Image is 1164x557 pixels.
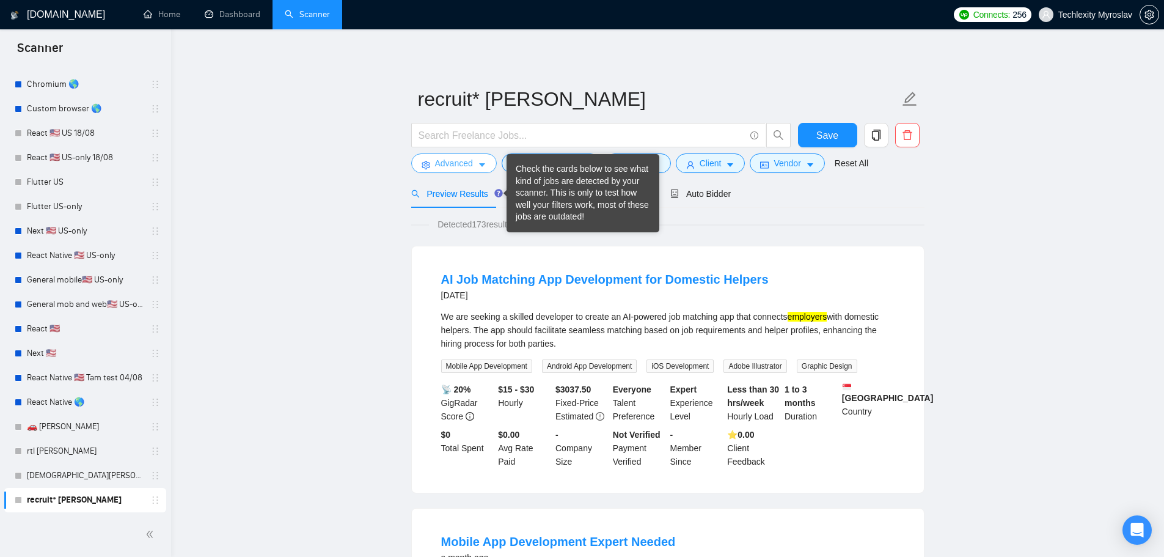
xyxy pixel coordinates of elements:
[150,251,160,260] span: holder
[411,189,499,199] span: Preview Results
[27,170,143,194] a: Flutter US
[613,385,651,394] b: Everyone
[1042,10,1050,19] span: user
[865,130,888,141] span: copy
[496,428,553,468] div: Avg Rate Paid
[411,153,497,173] button: settingAdvancedcaret-down
[725,383,782,423] div: Hourly Load
[516,163,650,223] div: Check the cards below to see what kind of jobs are detected by your scanner. This is only to test...
[785,385,816,408] b: 1 to 3 months
[435,157,473,170] span: Advanced
[441,288,769,303] div: [DATE]
[610,383,668,423] div: Talent Preference
[670,385,697,394] b: Expert
[429,218,579,231] span: Detected 173 results (0.94 seconds)
[441,360,532,373] span: Mobile App Development
[27,390,143,415] a: React Native 🌎
[27,97,143,121] a: Custom browser 🌎
[798,123,857,147] button: Save
[150,153,160,163] span: holder
[806,160,814,169] span: caret-down
[727,385,779,408] b: Less than 30 hrs/week
[542,360,637,373] span: Android App Development
[668,383,725,423] div: Experience Level
[27,72,143,97] a: Chromium 🌎
[498,385,534,394] b: $15 - $30
[150,397,160,407] span: holder
[767,130,790,141] span: search
[478,160,486,169] span: caret-down
[902,91,918,107] span: edit
[725,428,782,468] div: Client Feedback
[1140,10,1159,20] a: setting
[27,146,143,170] a: React 🇺🇸 US-only 18/08
[145,528,158,540] span: double-left
[700,157,722,170] span: Client
[441,535,676,548] a: Mobile App Development Expert Needed
[555,430,558,440] b: -
[726,160,734,169] span: caret-down
[973,8,1010,21] span: Connects:
[419,128,745,143] input: Search Freelance Jobs...
[610,428,668,468] div: Payment Verified
[27,219,143,243] a: Next 🇺🇸 US-only
[150,104,160,114] span: holder
[150,373,160,383] span: holder
[150,79,160,89] span: holder
[144,9,180,20] a: homeHome
[816,128,838,143] span: Save
[766,123,791,147] button: search
[553,428,610,468] div: Company Size
[150,202,160,212] span: holder
[27,341,143,366] a: Next 🇺🇸
[774,157,800,170] span: Vendor
[646,360,714,373] span: iOS Development
[843,383,851,391] img: 🇸🇬
[498,430,519,440] b: $0.00
[150,300,160,309] span: holder
[27,439,143,463] a: rtl [PERSON_NAME]
[750,153,824,173] button: idcardVendorcaret-down
[788,312,827,322] mark: employers
[150,226,160,236] span: holder
[896,130,919,141] span: delete
[285,9,330,20] a: searchScanner
[840,383,897,423] div: Country
[493,188,504,199] div: Tooltip anchor
[150,128,160,138] span: holder
[27,194,143,219] a: Flutter US-only
[418,84,899,114] input: Scanner name...
[27,243,143,268] a: React Native 🇺🇸 US-only
[27,292,143,317] a: General mob and web🇺🇸 US-only - to be done
[150,495,160,505] span: holder
[959,10,969,20] img: upwork-logo.png
[1012,8,1026,21] span: 256
[27,317,143,341] a: React 🇺🇸
[411,190,420,198] span: search
[555,385,591,394] b: $ 3037.50
[441,273,769,286] a: AI Job Matching App Development for Domestic Helpers
[686,160,695,169] span: user
[27,121,143,146] a: React 🇺🇸 US 18/08
[723,360,786,373] span: Adobe Illustrator
[27,488,143,512] a: recruit* [PERSON_NAME]
[1140,5,1159,24] button: setting
[895,123,920,147] button: delete
[760,160,769,169] span: idcard
[150,446,160,456] span: holder
[441,310,895,350] div: We are seeking a skilled developer to create an AI-powered job matching app that connects with do...
[27,268,143,292] a: General mobile🇺🇸 US-only
[422,160,430,169] span: setting
[441,385,471,394] b: 📡 20%
[150,422,160,432] span: holder
[555,411,593,421] span: Estimated
[670,189,731,199] span: Auto Bidder
[553,383,610,423] div: Fixed-Price
[7,39,73,65] span: Scanner
[205,9,260,20] a: dashboardDashboard
[441,430,451,440] b: $ 0
[596,412,604,421] span: exclamation-circle
[1122,515,1152,545] div: Open Intercom Messenger
[670,190,679,198] span: robot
